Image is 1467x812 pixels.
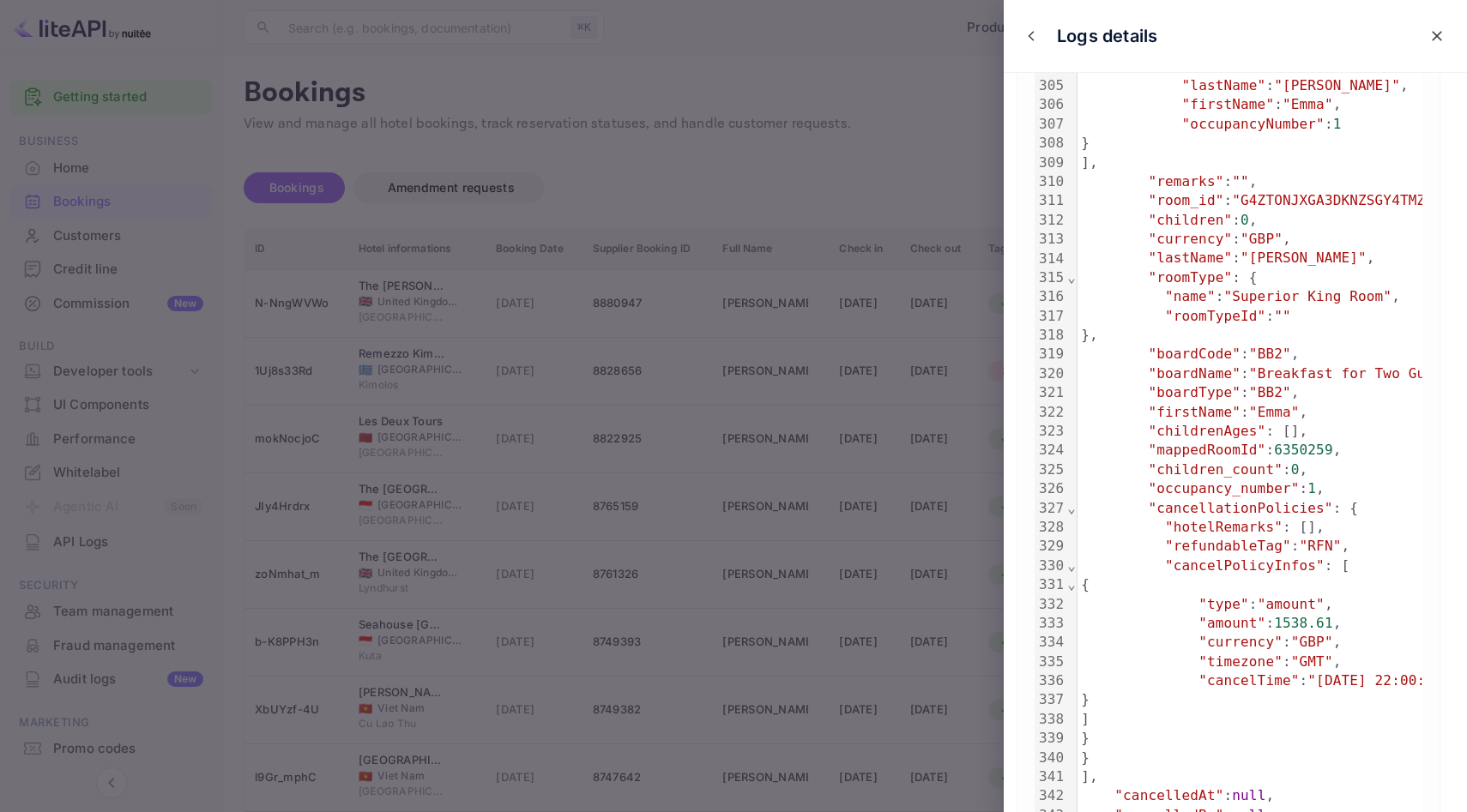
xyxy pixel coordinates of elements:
span: "[PERSON_NAME]" [1241,250,1367,266]
span: "type" [1198,596,1249,612]
div: 319 [1035,345,1066,364]
span: 1 [1307,480,1316,496]
button: close [1422,21,1452,51]
div: 341 [1035,767,1066,786]
div: 305 [1035,76,1066,95]
div: 332 [1035,595,1066,614]
span: null [1232,787,1265,803]
span: "cancellationPolicies" [1148,500,1332,516]
span: "hotelRemarks" [1165,519,1283,535]
span: "mappedRoomId" [1148,442,1265,458]
div: 328 [1035,518,1066,537]
span: "" [1265,58,1283,75]
span: "remarks" [1148,173,1223,189]
span: "currency" [1148,231,1232,247]
span: "timezone" [1198,653,1283,670]
span: "cancelTime" [1198,672,1299,689]
div: 326 [1035,479,1066,498]
span: "roomTypeId" [1165,308,1265,324]
span: "BB2" [1249,346,1291,362]
div: 318 [1035,326,1066,345]
div: 337 [1035,690,1066,709]
span: Fold line [1066,269,1077,286]
div: 317 [1035,307,1066,326]
span: "GBP" [1291,634,1333,650]
span: Fold line [1066,500,1077,516]
p: Logs details [1057,23,1157,49]
span: "children_count" [1148,461,1283,478]
div: 336 [1035,671,1066,690]
div: 331 [1035,575,1066,594]
span: "" [1232,173,1249,189]
span: "remarks" [1182,58,1258,75]
span: "boardName" [1148,365,1241,382]
span: "BB2" [1249,384,1291,400]
span: "" [1274,308,1291,324]
span: "GBP" [1241,231,1283,247]
span: 6350259 [1274,442,1332,458]
div: 310 [1035,172,1066,191]
span: "Breakfast for Two Guest" [1249,365,1459,382]
span: "amount" [1258,596,1325,612]
span: 1 [1333,116,1342,132]
div: 320 [1035,364,1066,383]
button: close [1018,23,1044,49]
div: 315 [1035,268,1066,287]
div: 323 [1035,422,1066,441]
div: 309 [1035,153,1066,172]
div: 330 [1035,556,1066,575]
span: "childrenAges" [1148,423,1265,439]
span: "amount" [1198,615,1265,631]
span: "cancelPolicyInfos" [1165,557,1325,574]
div: 312 [1035,211,1066,230]
span: "boardCode" [1148,346,1241,362]
span: "RFN" [1300,538,1342,554]
span: "GMT" [1291,653,1333,670]
div: 342 [1035,786,1066,805]
div: 316 [1035,287,1066,306]
div: 322 [1035,403,1066,422]
span: "boardType" [1148,384,1241,400]
div: 311 [1035,191,1066,210]
span: "room_id" [1148,192,1223,208]
div: 308 [1035,134,1066,153]
span: "roomType" [1148,269,1232,286]
span: 0 [1241,212,1249,228]
span: "occupancyNumber" [1182,116,1325,132]
span: "occupancy_number" [1148,480,1299,496]
span: "firstName" [1148,404,1241,420]
div: 329 [1035,537,1066,556]
span: "children" [1148,212,1232,228]
div: 324 [1035,441,1066,460]
span: "Superior King Room" [1223,288,1392,304]
span: 0 [1291,461,1300,478]
div: 339 [1035,729,1066,748]
span: "firstName" [1182,96,1275,112]
div: 313 [1035,230,1066,249]
span: "refundableTag" [1165,538,1291,554]
span: "currency" [1198,634,1283,650]
span: "name" [1165,288,1216,304]
div: 333 [1035,614,1066,633]
span: "[DATE] 22:00:00" [1307,672,1450,689]
div: 325 [1035,460,1066,479]
div: 321 [1035,383,1066,402]
span: "Emma" [1283,96,1333,112]
span: Fold line [1066,576,1077,592]
span: 1538.61 [1274,615,1332,631]
div: 314 [1035,250,1066,268]
span: "lastName" [1182,77,1266,93]
span: Fold line [1066,557,1077,574]
div: 338 [1035,710,1066,729]
span: "lastName" [1148,250,1232,266]
span: "cancelledAt" [1114,787,1223,803]
div: 307 [1035,115,1066,134]
div: 340 [1035,749,1066,767]
div: 334 [1035,633,1066,652]
span: "[PERSON_NAME]" [1274,77,1400,93]
div: 306 [1035,95,1066,114]
span: "Emma" [1249,404,1300,420]
div: 335 [1035,653,1066,671]
div: 327 [1035,499,1066,518]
